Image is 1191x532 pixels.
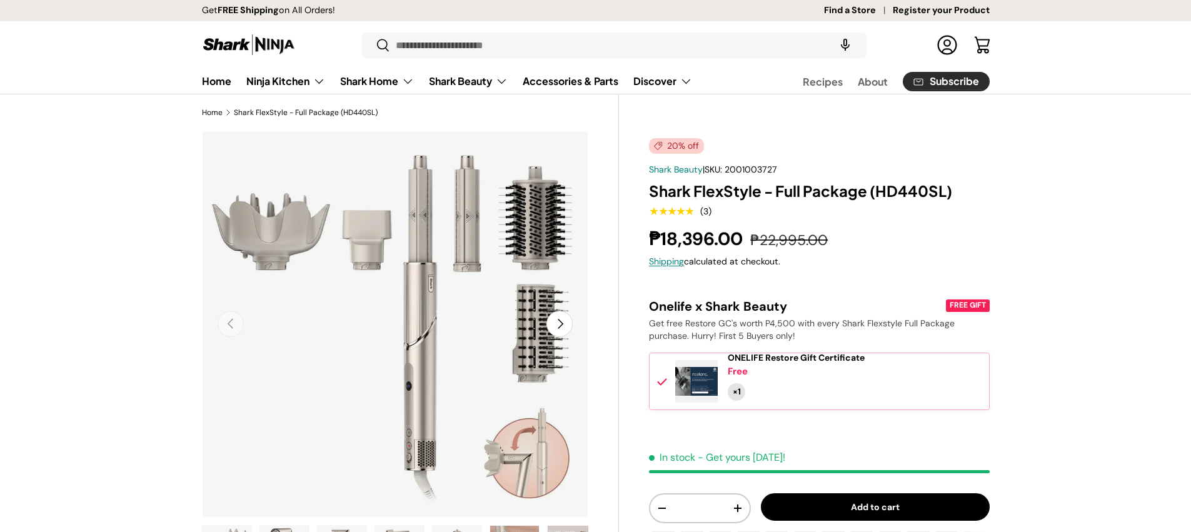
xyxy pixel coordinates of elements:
a: Find a Store [824,4,893,18]
a: Discover [633,69,692,94]
a: Shipping [649,256,684,267]
a: Register your Product [893,4,990,18]
a: Shark Home [340,69,414,94]
span: Subscribe [930,76,979,86]
nav: Breadcrumbs [202,107,620,118]
a: Accessories & Parts [523,69,618,93]
span: SKU: [705,164,722,175]
span: 20% off [649,138,704,154]
a: Shark Beauty [429,69,508,94]
speech-search-button: Search by voice [825,31,865,59]
summary: Shark Beauty [421,69,515,94]
div: Free [728,365,748,378]
a: Home [202,109,223,116]
span: | [703,164,777,175]
img: Shark Ninja Philippines [202,33,296,57]
span: ★★★★★ [649,205,693,218]
a: Shark FlexStyle - Full Package (HD440SL) [234,109,378,116]
a: Ninja Kitchen [246,69,325,94]
summary: Shark Home [333,69,421,94]
nav: Primary [202,69,692,94]
summary: Discover [626,69,700,94]
div: Onelife x Shark Beauty [649,298,943,314]
div: Quantity [728,383,745,401]
span: 2001003727 [725,164,777,175]
div: (3) [700,207,711,216]
summary: Ninja Kitchen [239,69,333,94]
a: About [858,69,888,94]
button: Add to cart [761,493,990,521]
a: Home [202,69,231,93]
strong: FREE Shipping [218,4,279,16]
a: Recipes [803,69,843,94]
nav: Secondary [773,69,990,94]
p: - Get yours [DATE]! [698,451,785,464]
a: ONELIFE Restore Gift Certificate [728,353,865,363]
span: In stock [649,451,695,464]
div: FREE GIFT [946,299,990,311]
p: Get on All Orders! [202,4,335,18]
div: 5.0 out of 5.0 stars [649,206,693,217]
div: calculated at checkout. [649,255,989,268]
a: Shark Beauty [649,164,703,175]
s: ₱22,995.00 [750,231,828,249]
a: Subscribe [903,72,990,91]
strong: ₱18,396.00 [649,227,746,251]
span: Get free Restore GC's worth P4,500 with every Shark Flexstyle Full Package purchase. Hurry! First... [649,318,955,341]
h1: Shark FlexStyle - Full Package (HD440SL) [649,181,989,201]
